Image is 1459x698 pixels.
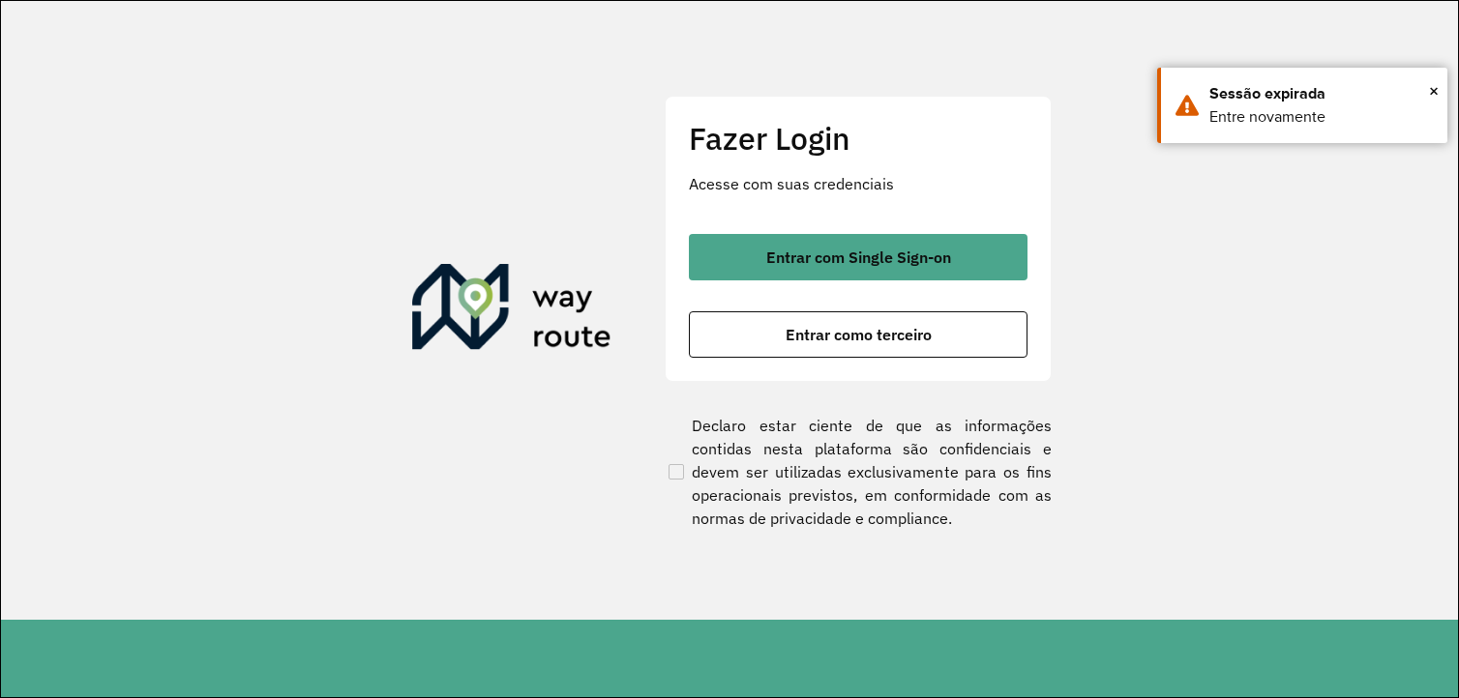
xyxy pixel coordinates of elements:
[1429,76,1439,105] button: Close
[665,414,1052,530] label: Declaro estar ciente de que as informações contidas nesta plataforma são confidenciais e devem se...
[689,311,1027,358] button: button
[1209,105,1433,129] div: Entre novamente
[412,264,611,357] img: Roteirizador AmbevTech
[766,249,951,265] span: Entrar com Single Sign-on
[786,327,932,342] span: Entrar como terceiro
[689,234,1027,280] button: button
[689,120,1027,157] h2: Fazer Login
[1209,82,1433,105] div: Sessão expirada
[1429,76,1439,105] span: ×
[689,172,1027,195] p: Acesse com suas credenciais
